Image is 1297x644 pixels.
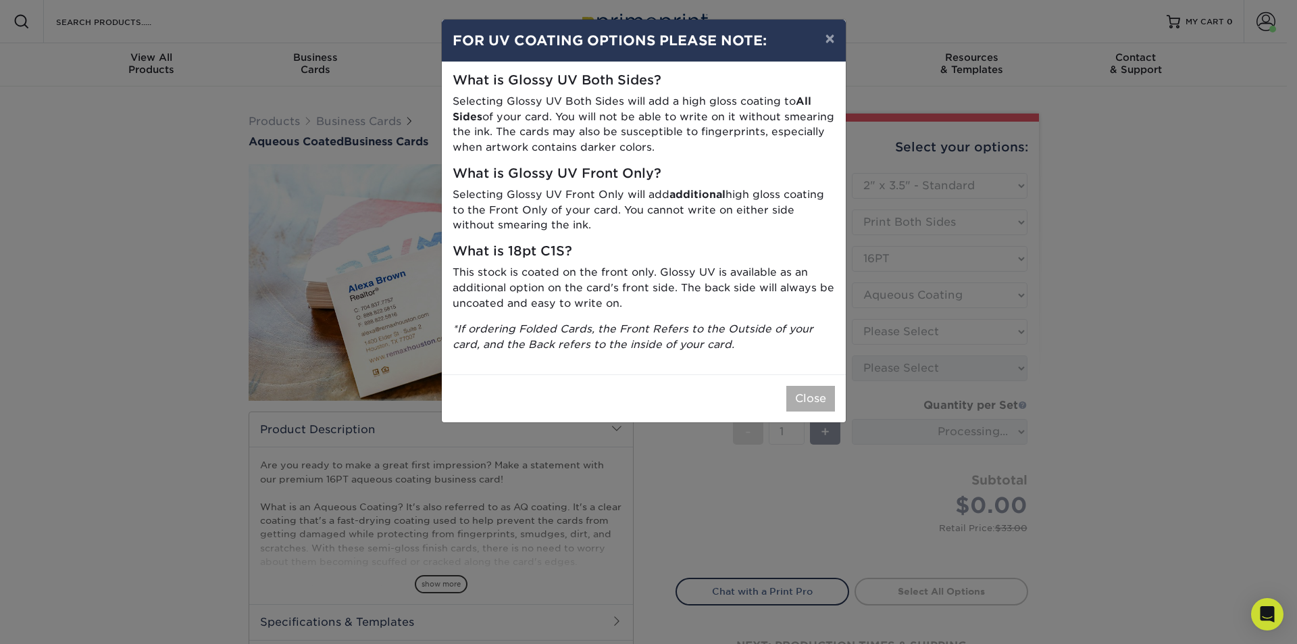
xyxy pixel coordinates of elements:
strong: additional [669,188,726,201]
button: Close [786,386,835,412]
p: Selecting Glossy UV Front Only will add high gloss coating to the Front Only of your card. You ca... [453,187,835,233]
h5: What is 18pt C1S? [453,244,835,259]
p: This stock is coated on the front only. Glossy UV is available as an additional option on the car... [453,265,835,311]
h5: What is Glossy UV Both Sides? [453,73,835,89]
div: Open Intercom Messenger [1251,598,1283,630]
button: × [814,20,845,57]
p: Selecting Glossy UV Both Sides will add a high gloss coating to of your card. You will not be abl... [453,94,835,155]
strong: All Sides [453,95,811,123]
h5: What is Glossy UV Front Only? [453,166,835,182]
i: *If ordering Folded Cards, the Front Refers to the Outside of your card, and the Back refers to t... [453,322,813,351]
h4: FOR UV COATING OPTIONS PLEASE NOTE: [453,30,835,51]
